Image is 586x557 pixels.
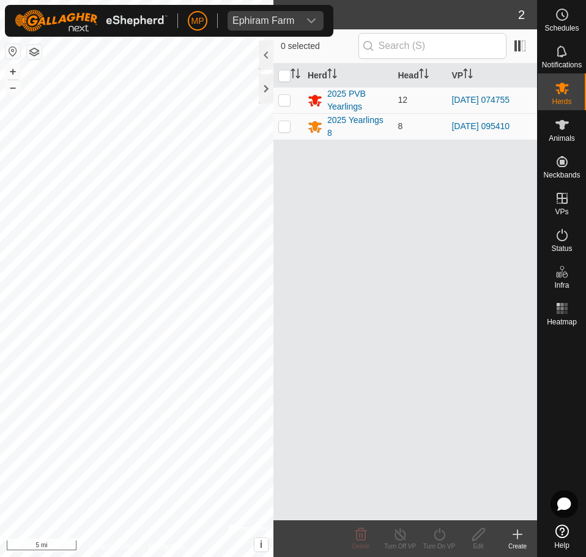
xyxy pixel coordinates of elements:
div: Create [498,542,537,551]
p-sorticon: Activate to sort [291,70,300,80]
p-sorticon: Activate to sort [327,70,337,80]
h2: Herds [281,7,518,22]
button: i [254,538,268,551]
span: 2 [518,6,525,24]
span: 0 selected [281,40,358,53]
span: Herds [552,98,571,105]
th: Head [393,64,447,88]
span: 8 [398,121,402,131]
a: Contact Us [149,541,185,552]
span: Heatmap [547,318,577,326]
a: Help [538,520,586,554]
a: Privacy Policy [88,541,134,552]
a: [DATE] 095410 [451,121,510,131]
span: Delete [352,543,370,550]
span: Neckbands [543,171,580,179]
span: Schedules [544,24,579,32]
span: VPs [555,208,568,215]
div: 2025 Yearlings 8 [327,114,388,140]
span: Status [551,245,572,252]
span: i [260,539,262,550]
div: dropdown trigger [299,11,324,31]
span: Infra [554,282,569,289]
div: Turn On VP [420,542,459,551]
p-sorticon: Activate to sort [419,70,429,80]
div: 2025 PVB Yearlings [327,88,388,113]
input: Search (S) [358,33,506,59]
img: Gallagher Logo [15,10,168,32]
button: Map Layers [27,45,42,59]
button: + [6,64,20,79]
span: Notifications [542,61,582,69]
span: MP [191,15,204,28]
button: – [6,80,20,95]
span: Ephiram Farm [228,11,299,31]
div: Turn Off VP [380,542,420,551]
button: Reset Map [6,44,20,59]
span: Help [554,542,569,549]
th: Herd [303,64,393,88]
th: VP [447,64,537,88]
div: Edit [459,542,498,551]
a: [DATE] 074755 [451,95,510,105]
div: Ephiram Farm [232,16,294,26]
span: 12 [398,95,407,105]
span: Animals [549,135,575,142]
p-sorticon: Activate to sort [463,70,473,80]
